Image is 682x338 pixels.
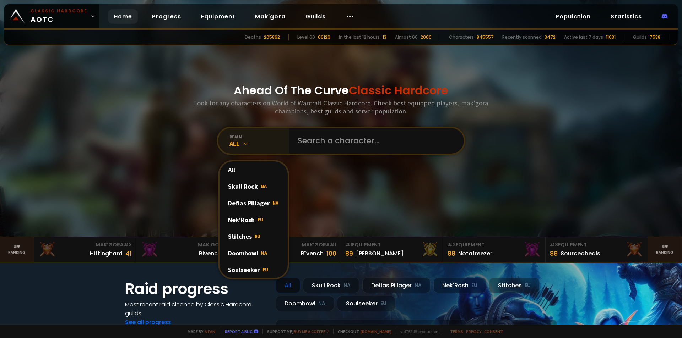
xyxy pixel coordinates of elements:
[477,34,494,40] div: 845557
[605,9,648,24] a: Statistics
[294,329,329,334] a: Buy me a coffee
[220,161,288,178] div: All
[220,228,288,245] div: Stitches
[297,34,315,40] div: Level 60
[421,34,432,40] div: 2060
[345,241,352,248] span: # 1
[349,82,448,98] span: Classic Hardcore
[356,249,404,258] div: [PERSON_NAME]
[550,9,596,24] a: Population
[345,241,439,249] div: Equipment
[383,34,386,40] div: 13
[255,233,260,239] span: EU
[525,282,531,289] small: EU
[650,34,660,40] div: 7538
[234,82,448,99] h1: Ahead Of The Curve
[301,249,324,258] div: Rîvench
[546,237,648,262] a: #3Equipment88Sourceoheals
[225,329,253,334] a: Report a bug
[561,249,600,258] div: Sourceoheals
[489,278,540,293] div: Stitches
[243,241,336,249] div: Mak'Gora
[195,9,241,24] a: Equipment
[466,329,481,334] a: Privacy
[303,278,359,293] div: Skull Rock
[220,211,288,228] div: Nek'Rosh
[333,329,391,334] span: Checkout
[326,249,336,258] div: 100
[318,300,325,307] small: NA
[108,9,138,24] a: Home
[433,278,486,293] div: Nek'Rosh
[90,249,123,258] div: Hittinghard
[125,249,132,258] div: 41
[380,300,386,307] small: EU
[220,178,288,195] div: Skull Rock
[272,200,278,206] span: NA
[337,296,395,311] div: Soulseeker
[38,241,132,249] div: Mak'Gora
[341,237,443,262] a: #1Equipment89[PERSON_NAME]
[443,237,546,262] a: #2Equipment88Notafreezer
[343,282,351,289] small: NA
[229,134,289,139] div: realm
[396,329,438,334] span: v. d752d5 - production
[31,8,87,25] span: AOTC
[339,34,380,40] div: In the last 12 hours
[34,237,136,262] a: Mak'Gora#3Hittinghard41
[276,278,300,293] div: All
[318,34,330,40] div: 66129
[249,9,291,24] a: Mak'gora
[262,266,268,273] span: EU
[276,296,334,311] div: Doomhowl
[261,250,267,256] span: NA
[220,261,288,278] div: Soulseeker
[183,329,215,334] span: Made by
[484,329,503,334] a: Consent
[550,249,558,258] div: 88
[648,237,682,262] a: Seeranking
[550,241,643,249] div: Equipment
[125,278,267,300] h1: Raid progress
[450,329,463,334] a: Terms
[125,318,171,326] a: See all progress
[449,34,474,40] div: Characters
[395,34,418,40] div: Almost 60
[146,9,187,24] a: Progress
[239,237,341,262] a: Mak'Gora#1Rîvench100
[448,249,455,258] div: 88
[141,241,234,249] div: Mak'Gora
[220,195,288,211] div: Defias Pillager
[136,237,239,262] a: Mak'Gora#2Rivench100
[502,34,542,40] div: Recently scanned
[261,183,267,189] span: NA
[262,329,329,334] span: Support me,
[545,34,556,40] div: 3472
[293,128,455,154] input: Search a character...
[550,241,558,248] span: # 3
[633,34,647,40] div: Guilds
[125,300,267,318] h4: Most recent raid cleaned by Classic Hardcore guilds
[31,8,87,14] small: Classic Hardcore
[415,282,422,289] small: NA
[229,139,289,148] div: All
[345,249,353,258] div: 89
[191,99,491,115] h3: Look for any characters on World of Warcraft Classic Hardcore. Check best equipped players, mak'g...
[199,249,221,258] div: Rivench
[362,278,431,293] div: Defias Pillager
[124,241,132,248] span: # 3
[330,241,336,248] span: # 1
[300,9,331,24] a: Guilds
[458,249,492,258] div: Notafreezer
[448,241,541,249] div: Equipment
[264,34,280,40] div: 205862
[4,4,99,28] a: Classic HardcoreAOTC
[564,34,603,40] div: Active last 7 days
[205,329,215,334] a: a fan
[258,216,263,223] span: EU
[245,34,261,40] div: Deaths
[606,34,616,40] div: 11031
[361,329,391,334] a: [DOMAIN_NAME]
[220,245,288,261] div: Doomhowl
[448,241,456,248] span: # 2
